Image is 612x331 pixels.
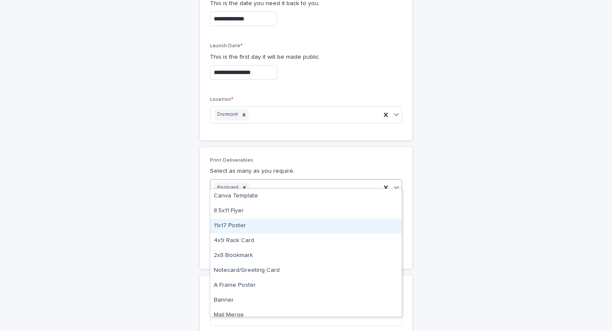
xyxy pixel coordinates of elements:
[210,204,402,219] div: 8.5x11 Flyer
[210,219,402,234] div: 11x17 Poster
[210,167,402,176] p: Select as many as you require.
[215,109,239,120] div: Dormont
[210,43,243,49] span: Launch Date
[215,182,240,194] div: Postcard
[210,234,402,248] div: 4x9 Rack Card
[210,189,402,204] div: Canva Template
[210,278,402,293] div: A Frame Poster
[210,158,253,163] span: Print Deliverables
[210,97,233,102] span: Location
[210,53,402,62] p: This is the first day it will be made public.
[210,248,402,263] div: 2x8 Bookmark
[210,263,402,278] div: Notecard/Greeting Card
[210,293,402,308] div: Banner
[210,308,402,323] div: Mail Merge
